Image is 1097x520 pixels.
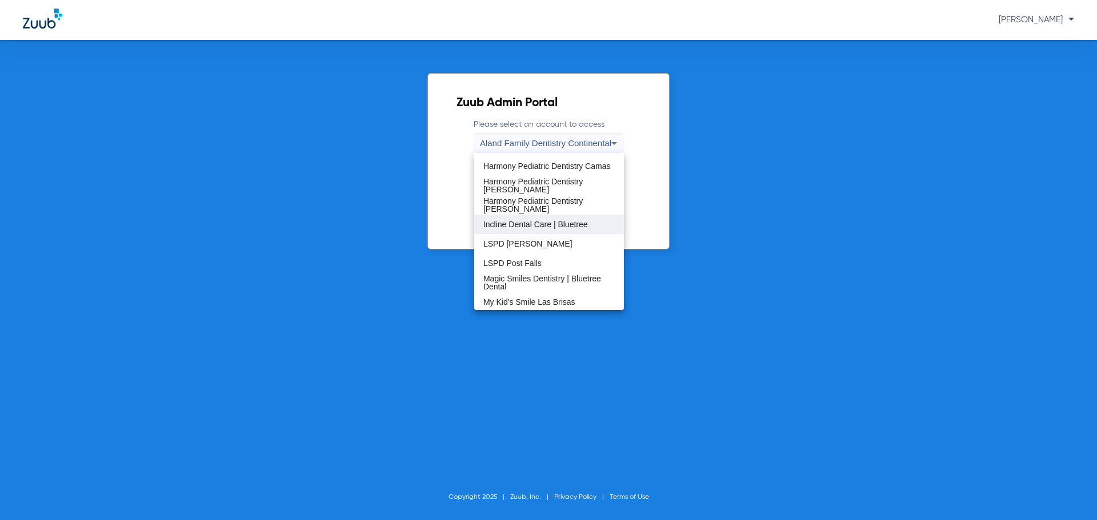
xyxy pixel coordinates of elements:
[483,240,572,248] span: LSPD [PERSON_NAME]
[483,162,611,170] span: Harmony Pediatric Dentistry Camas
[483,275,615,291] span: Magic Smiles Dentistry | Bluetree Dental
[483,298,575,306] span: My Kid's Smile Las Brisas
[483,178,615,194] span: Harmony Pediatric Dentistry [PERSON_NAME]
[483,220,588,228] span: Incline Dental Care | Bluetree
[1040,465,1097,520] iframe: Chat Widget
[483,259,542,267] span: LSPD Post Falls
[483,197,615,213] span: Harmony Pediatric Dentistry [PERSON_NAME]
